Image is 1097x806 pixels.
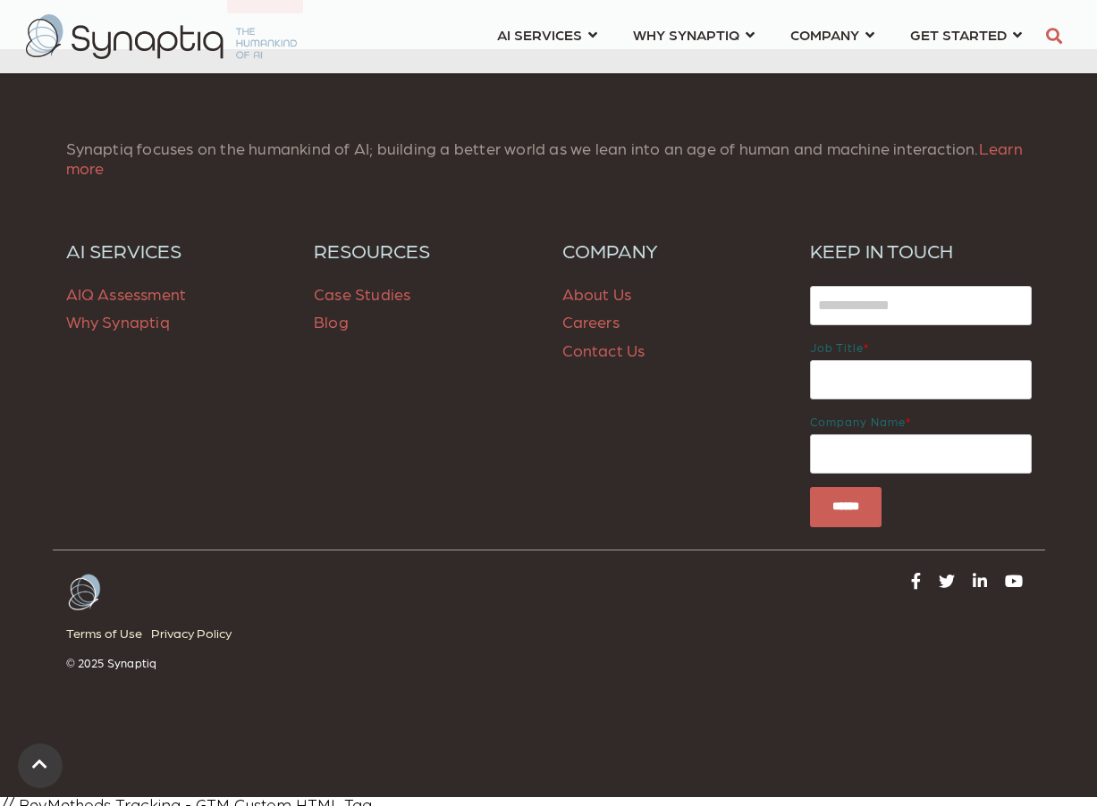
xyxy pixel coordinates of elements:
a: AI SERVICES [497,18,597,51]
a: WHY SYNAPTIQ [633,18,755,51]
img: Arctic-White Butterfly logo [66,573,102,612]
span: Company name [810,415,906,428]
p: © 2025 Synaptiq [66,656,536,670]
a: Terms of Use [66,621,151,645]
a: COMPANY [562,239,784,262]
a: Privacy Policy [151,621,240,645]
img: synaptiq logo-2 [26,14,297,59]
a: Learn more [66,139,1023,177]
a: Why Synaptiq [66,312,170,331]
nav: menu [479,4,1040,69]
a: Careers [562,312,620,331]
a: RESOURCES [314,239,536,262]
span: Synaptiq focuses on the humankind of AI; building a better world as we lean into an age of human ... [66,139,1023,177]
span: GET STARTED [910,22,1007,46]
a: COMPANY [790,18,874,51]
a: AIQ Assessment [66,284,187,303]
a: Case Studies [314,284,410,303]
a: Contact Us [562,340,646,359]
span: WHY SYNAPTIQ [633,22,739,46]
a: Blog [314,312,349,331]
a: About Us [562,284,632,303]
div: Navigation Menu [66,621,536,656]
a: AI SERVICES [66,239,288,262]
h6: KEEP IN TOUCH [810,239,1032,262]
span: COMPANY [790,22,859,46]
span: Job title [810,340,864,354]
span: AI SERVICES [497,22,582,46]
a: GET STARTED [910,18,1022,51]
